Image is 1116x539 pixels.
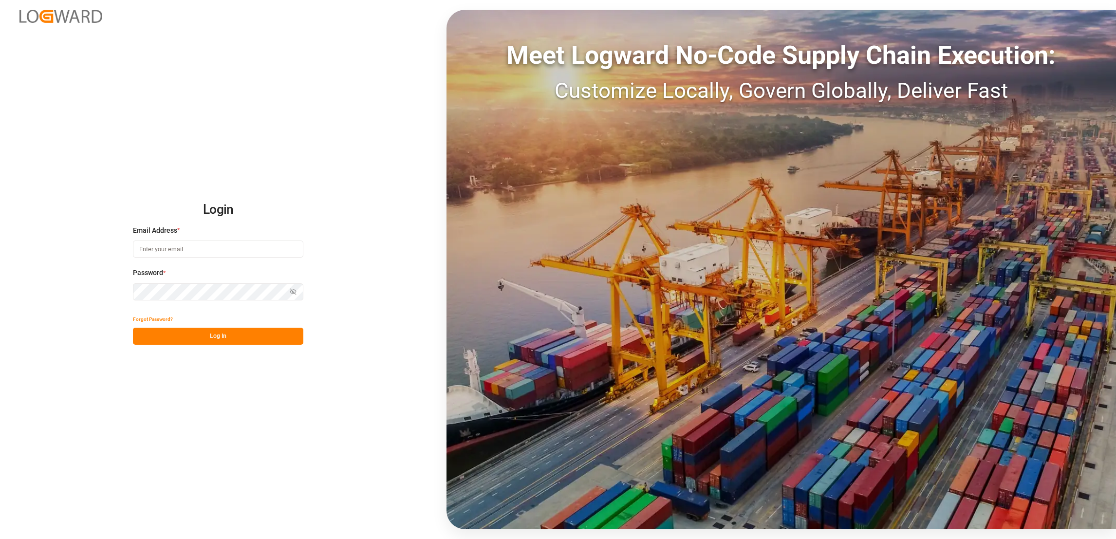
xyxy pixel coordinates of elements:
[133,241,303,258] input: Enter your email
[446,74,1116,107] div: Customize Locally, Govern Globally, Deliver Fast
[133,328,303,345] button: Log In
[133,194,303,225] h2: Login
[133,225,177,236] span: Email Address
[446,37,1116,74] div: Meet Logward No-Code Supply Chain Execution:
[19,10,102,23] img: Logward_new_orange.png
[133,311,173,328] button: Forgot Password?
[133,268,163,278] span: Password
